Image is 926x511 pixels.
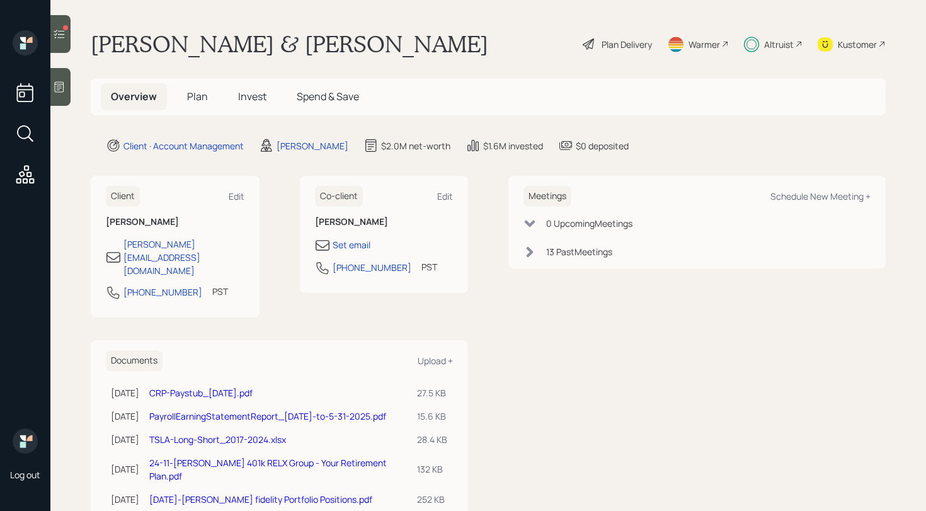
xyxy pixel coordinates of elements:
div: [PERSON_NAME][EMAIL_ADDRESS][DOMAIN_NAME] [123,238,244,277]
div: 15.6 KB [417,410,448,423]
div: Upload + [418,355,453,367]
div: 28.4 KB [417,433,448,446]
a: CRP-Paystub_[DATE].pdf [149,387,253,399]
div: Altruist [764,38,794,51]
span: Plan [187,89,208,103]
h6: Meetings [523,186,571,207]
div: [PHONE_NUMBER] [123,285,202,299]
span: Invest [238,89,266,103]
h6: Client [106,186,140,207]
h6: Documents [106,350,163,371]
img: retirable_logo.png [13,428,38,454]
div: [DATE] [111,493,139,506]
div: $0 deposited [576,139,629,152]
a: 24-11-[PERSON_NAME] 401k RELX Group - Your Retirement Plan.pdf [149,457,387,482]
div: [PERSON_NAME] [277,139,348,152]
div: [DATE] [111,462,139,476]
div: Client · Account Management [123,139,244,152]
div: PST [212,285,228,298]
div: 0 Upcoming Meeting s [546,217,632,230]
div: 132 KB [417,462,448,476]
div: Plan Delivery [602,38,652,51]
h1: [PERSON_NAME] & [PERSON_NAME] [91,30,488,58]
div: Log out [10,469,40,481]
h6: Co-client [315,186,363,207]
div: $2.0M net-worth [381,139,450,152]
div: Edit [229,190,244,202]
div: Edit [437,190,453,202]
div: 252 KB [417,493,448,506]
div: [PHONE_NUMBER] [333,261,411,274]
div: $1.6M invested [483,139,543,152]
a: TSLA-Long-Short_2017-2024.xlsx [149,433,286,445]
div: [DATE] [111,410,139,423]
span: Overview [111,89,157,103]
div: Set email [333,238,370,251]
h6: [PERSON_NAME] [315,217,454,227]
div: PST [421,260,437,273]
a: PayrollEarningStatementReport_[DATE]-to-5-31-2025.pdf [149,410,386,422]
div: Warmer [689,38,720,51]
span: Spend & Save [297,89,359,103]
div: [DATE] [111,433,139,446]
h6: [PERSON_NAME] [106,217,244,227]
div: [DATE] [111,386,139,399]
div: Schedule New Meeting + [770,190,871,202]
div: Kustomer [838,38,877,51]
div: 13 Past Meeting s [546,245,612,258]
a: [DATE]-[PERSON_NAME] fidelity Portfolio Positions.pdf [149,493,372,505]
div: 27.5 KB [417,386,448,399]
